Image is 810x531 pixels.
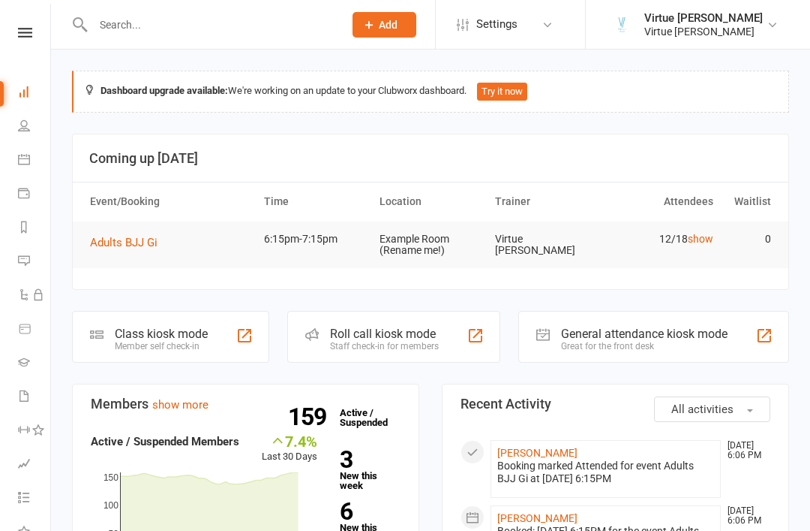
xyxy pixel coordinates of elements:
strong: 6 [340,500,394,523]
a: Assessments [18,448,52,482]
div: Virtue [PERSON_NAME] [644,11,763,25]
input: Search... [88,14,333,35]
th: Location [373,183,488,221]
td: 12/18 [604,222,719,257]
button: Adults BJJ Gi [90,234,168,252]
div: Virtue [PERSON_NAME] [644,25,763,38]
a: Calendar [18,144,52,178]
h3: Coming up [DATE] [89,151,772,166]
time: [DATE] 6:06 PM [720,506,769,526]
time: [DATE] 6:06 PM [720,441,769,460]
div: 7.4% [262,433,317,449]
td: 0 [720,222,778,257]
a: Dashboard [18,77,52,110]
a: [PERSON_NAME] [497,512,577,524]
strong: 159 [288,406,332,428]
strong: Dashboard upgrade available: [100,85,228,96]
a: People [18,110,52,144]
a: show more [152,398,208,412]
span: Adults BJJ Gi [90,236,157,249]
div: Roll call kiosk mode [330,327,439,341]
a: 3New this week [340,448,400,490]
h3: Recent Activity [460,397,770,412]
th: Event/Booking [83,183,257,221]
div: Booking marked Attended for event Adults BJJ Gi at [DATE] 6:15PM [497,460,714,485]
img: thumb_image1658196043.png [607,10,637,40]
th: Trainer [488,183,604,221]
span: All activities [671,403,733,416]
button: Try it now [477,83,527,101]
div: Staff check-in for members [330,341,439,351]
div: Class kiosk mode [115,327,208,341]
div: General attendance kiosk mode [561,327,727,341]
td: Virtue [PERSON_NAME] [488,222,604,269]
th: Time [257,183,373,221]
th: Waitlist [720,183,778,221]
button: All activities [654,397,770,422]
span: Settings [476,8,517,41]
th: Attendees [604,183,719,221]
a: [PERSON_NAME] [497,447,577,459]
a: Reports [18,212,52,246]
div: Member self check-in [115,341,208,351]
a: Payments [18,178,52,212]
td: Example Room (Rename me!) [373,222,488,269]
div: Great for the front desk [561,341,727,351]
a: Product Sales [18,313,52,347]
strong: 3 [340,448,394,471]
strong: Active / Suspended Members [91,435,239,448]
span: Add [379,19,397,31]
td: 6:15pm-7:15pm [257,222,373,257]
a: show [688,233,713,245]
button: Add [352,12,416,38]
div: We're working on an update to your Clubworx dashboard. [72,71,789,113]
h3: Members [91,397,400,412]
div: Last 30 Days [262,433,317,465]
a: 159Active / Suspended [332,397,398,439]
